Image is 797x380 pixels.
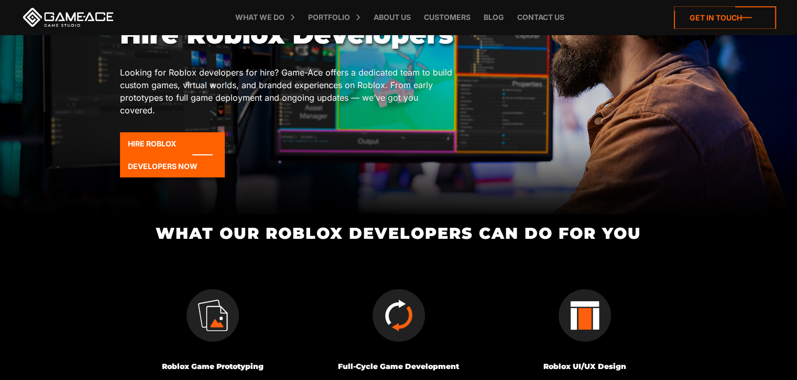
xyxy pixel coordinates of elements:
[119,225,678,242] h2: What Our Roblox Developers Can Do for You
[120,66,454,117] p: Looking for Roblox developers for hire? Game-Ace offers a dedicated team to build custom games, v...
[496,363,674,371] h3: Roblox UI/UX Design
[310,363,488,371] h3: Full-Cycle Game Development
[120,19,454,50] h1: Hire Roblox Developers
[120,132,225,177] a: Hire Roblox Developers Now
[373,289,425,342] img: Full cycle testing icon
[559,289,611,342] img: Ui ux game design icon
[674,6,776,29] a: Get in touch
[187,289,239,342] img: Prototyping icon services
[124,363,302,371] h3: Roblox Game Prototyping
